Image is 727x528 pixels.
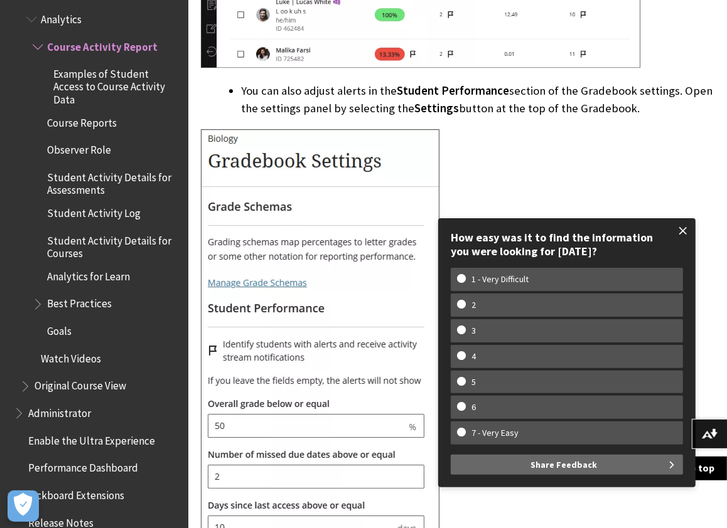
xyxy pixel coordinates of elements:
[28,430,155,447] span: Enable the Ultra Experience
[451,231,683,258] div: How easy was it to find the information you were looking for [DATE]?
[47,293,112,310] span: Best Practices
[397,83,509,98] span: Student Performance
[241,82,714,117] li: You can also adjust alerts in the section of the Gradebook settings. Open the settings panel by s...
[28,458,138,475] span: Performance Dashboard
[457,300,490,310] w-span: 2
[47,203,141,219] span: Student Activity Log
[457,402,490,413] w-span: 6
[414,101,459,115] span: Settings
[457,325,490,336] w-span: 3
[28,403,91,420] span: Administrator
[47,167,180,196] span: Student Activity Details for Assessments
[35,376,126,393] span: Original Course View
[457,351,490,362] w-span: 4
[530,455,597,475] span: Share Feedback
[451,455,683,475] button: Share Feedback
[47,230,180,260] span: Student Activity Details for Courses
[457,274,543,285] w-span: 1 - Very Difficult
[47,139,111,156] span: Observer Role
[47,320,72,337] span: Goals
[47,36,158,53] span: Course Activity Report
[41,348,101,365] span: Watch Videos
[41,9,82,26] span: Analytics
[47,266,130,283] span: Analytics for Learn
[47,112,117,129] span: Course Reports
[22,485,124,502] span: Blackboard Extensions
[457,428,533,438] w-span: 7 - Very Easy
[8,490,39,522] button: Open Preferences
[53,64,180,106] span: Examples of Student Access to Course Activity Data
[457,377,490,388] w-span: 5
